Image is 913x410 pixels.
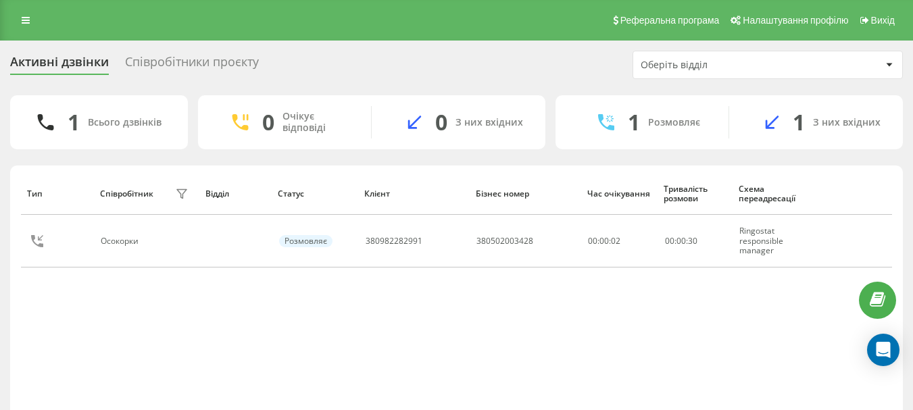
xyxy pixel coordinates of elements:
span: 30 [688,235,697,247]
div: Розмовляє [279,235,332,247]
div: Тип [27,189,87,199]
div: 1 [68,109,80,135]
div: Оберіть відділ [641,59,802,71]
div: Тривалість розмови [664,184,726,204]
span: Налаштування профілю [743,15,848,26]
div: Співробітник [100,189,153,199]
div: 1 [628,109,640,135]
div: З них вхідних [455,117,523,128]
div: Open Intercom Messenger [867,334,899,366]
div: 380982282991 [366,236,422,246]
div: Бізнес номер [476,189,574,199]
div: Активні дзвінки [10,55,109,76]
div: Відділ [205,189,265,199]
span: 00 [665,235,674,247]
div: Ringostat responsible manager [739,226,812,255]
div: Всього дзвінків [88,117,162,128]
div: 0 [262,109,274,135]
div: 0 [435,109,447,135]
div: Статус [278,189,351,199]
span: 00 [676,235,686,247]
div: 380502003428 [476,236,533,246]
span: Реферальна програма [620,15,720,26]
div: 1 [793,109,805,135]
div: Очікує відповіді [282,111,351,134]
div: Схема переадресації [739,184,814,204]
div: Розмовляє [648,117,700,128]
div: Осокорки [101,236,142,246]
span: Вихід [871,15,895,26]
div: З них вхідних [813,117,881,128]
div: Співробітники проєкту [125,55,259,76]
div: Клієнт [364,189,463,199]
div: Час очікування [587,189,651,199]
div: 00:00:02 [588,236,650,246]
div: : : [665,236,697,246]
